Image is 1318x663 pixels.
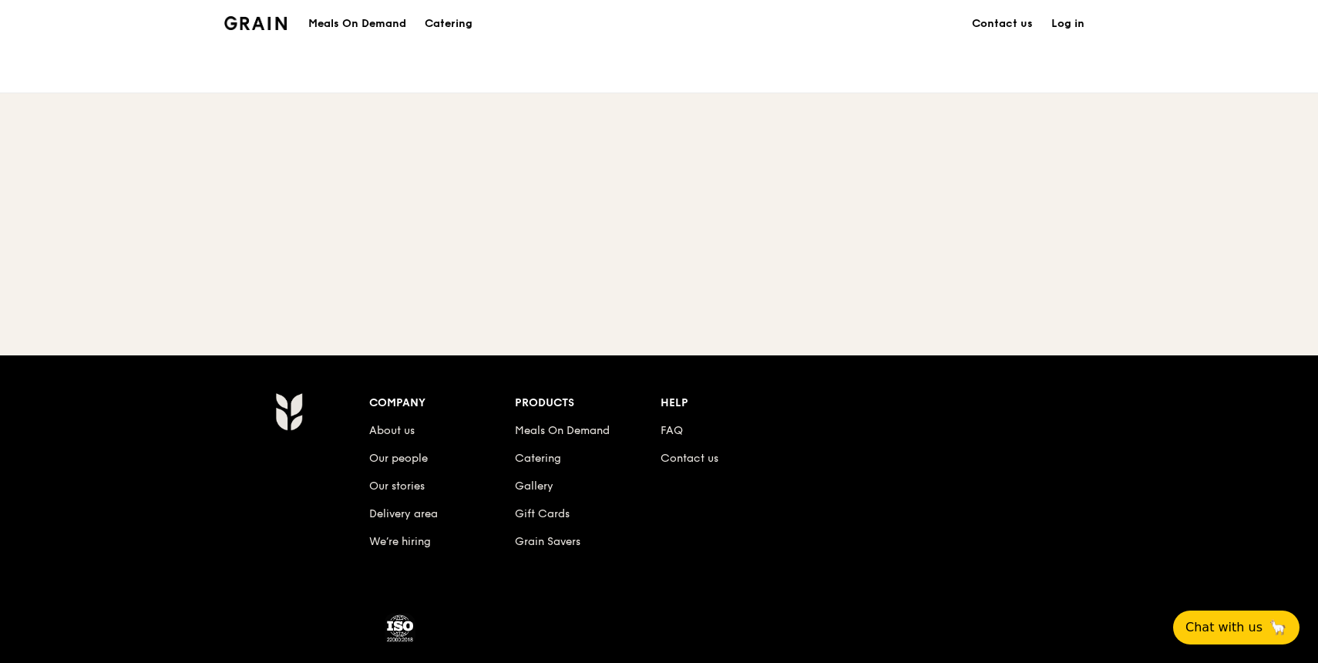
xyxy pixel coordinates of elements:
[308,16,406,32] h1: Meals On Demand
[661,424,683,437] a: FAQ
[515,424,610,437] a: Meals On Demand
[515,392,661,414] div: Products
[1185,618,1263,637] span: Chat with us
[661,452,718,465] a: Contact us
[1042,1,1094,47] a: Log in
[1173,611,1300,644] button: Chat with us🦙
[385,613,415,644] img: ISO Certified
[369,535,431,548] a: We’re hiring
[415,1,482,47] a: Catering
[369,392,515,414] div: Company
[369,452,428,465] a: Our people
[224,16,287,30] img: Grain
[425,1,472,47] div: Catering
[369,480,425,493] a: Our stories
[515,535,580,548] a: Grain Savers
[515,452,561,465] a: Catering
[369,424,415,437] a: About us
[515,507,570,520] a: Gift Cards
[275,392,302,431] img: Grain
[1269,618,1287,637] span: 🦙
[661,392,806,414] div: Help
[369,507,438,520] a: Delivery area
[963,1,1042,47] a: Contact us
[515,480,553,493] a: Gallery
